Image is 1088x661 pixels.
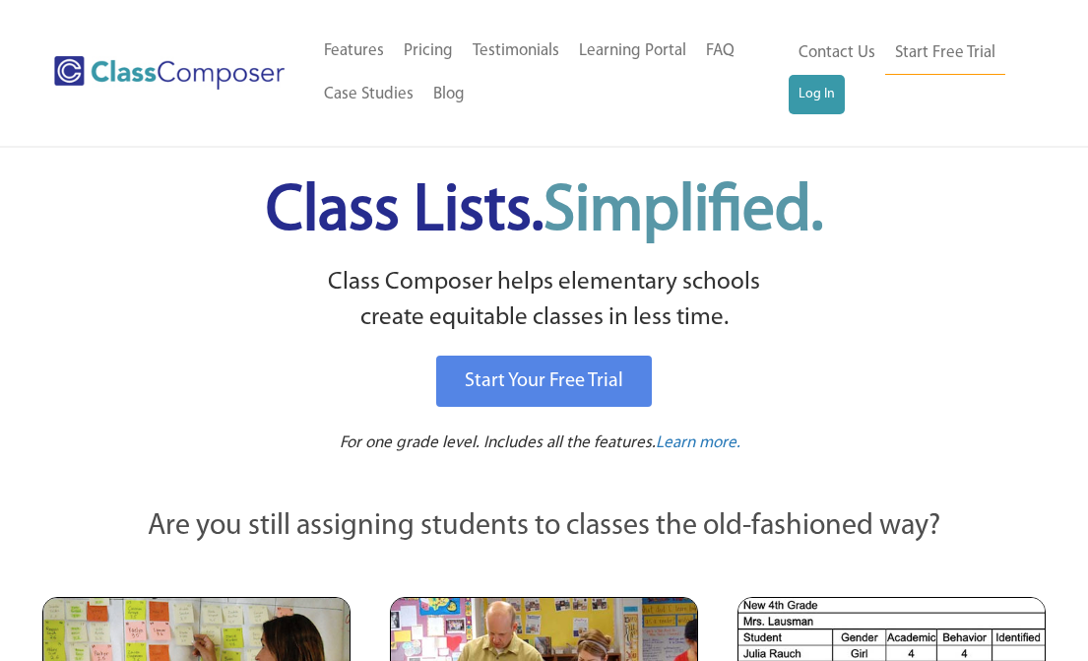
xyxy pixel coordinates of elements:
span: For one grade level. Includes all the features. [340,434,656,451]
a: Blog [423,73,475,116]
a: Log In [789,75,845,114]
a: Pricing [394,30,463,73]
a: Features [314,30,394,73]
a: FAQ [696,30,744,73]
p: Class Composer helps elementary schools create equitable classes in less time. [39,265,1050,337]
a: Learning Portal [569,30,696,73]
nav: Header Menu [789,32,1019,114]
span: Simplified. [544,180,823,244]
a: Start Your Free Trial [436,356,652,407]
a: Contact Us [789,32,885,75]
a: Case Studies [314,73,423,116]
a: Start Free Trial [885,32,1005,76]
span: Learn more. [656,434,740,451]
a: Testimonials [463,30,569,73]
span: Start Your Free Trial [465,371,623,391]
p: Are you still assigning students to classes the old-fashioned way? [42,505,1047,549]
a: Learn more. [656,431,740,456]
nav: Header Menu [314,30,789,116]
img: Class Composer [54,56,285,90]
span: Class Lists. [266,180,823,244]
